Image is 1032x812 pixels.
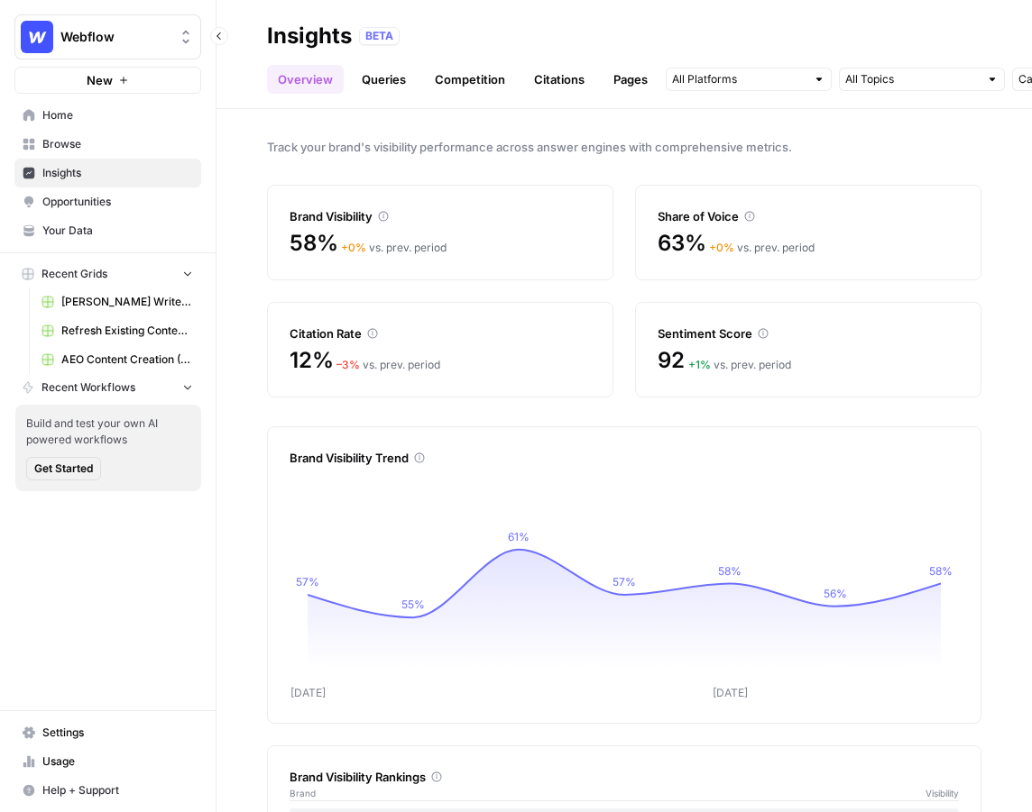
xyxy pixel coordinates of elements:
div: Citation Rate [290,324,591,342]
a: Queries [351,65,417,94]
span: Get Started [34,461,93,477]
span: Brand [290,786,316,800]
a: Your Data [14,216,201,245]
span: Recent Workflows [41,379,135,396]
button: New [14,67,201,94]
a: Citations [523,65,595,94]
a: Pages [603,65,659,94]
span: [PERSON_NAME] Write Informational Article [61,294,193,310]
a: [PERSON_NAME] Write Informational Article [33,287,201,316]
span: Refresh Existing Content (18) [61,323,193,339]
div: vs. prev. period [336,357,440,373]
span: Recent Grids [41,266,107,282]
span: 92 [658,346,685,375]
a: Opportunities [14,187,201,216]
span: Build and test your own AI powered workflows [26,415,190,448]
input: All Platforms [672,70,806,88]
img: Webflow Logo [21,21,53,53]
tspan: 57% [296,575,319,588]
a: Insights [14,159,201,187]
span: 63% [658,229,705,258]
tspan: [DATE] [713,686,748,699]
span: Your Data [42,223,193,239]
button: Workspace: Webflow [14,14,201,59]
tspan: 58% [929,564,953,578]
div: vs. prev. period [688,357,791,373]
tspan: 57% [613,575,636,588]
span: Track your brand's visibility performance across answer engines with comprehensive metrics. [267,138,981,156]
div: Brand Visibility [290,207,591,225]
a: Usage [14,747,201,776]
span: Webflow [60,28,170,46]
button: Recent Grids [14,260,201,287]
a: Refresh Existing Content (18) [33,316,201,345]
span: Usage [42,753,193,770]
span: Visibility [926,786,959,800]
tspan: 58% [718,564,742,578]
span: Insights [42,165,193,181]
a: AEO Content Creation (14) [33,345,201,374]
input: All Topics [845,70,979,88]
span: Opportunities [42,194,193,210]
button: Help + Support [14,776,201,805]
div: vs. prev. period [709,240,815,256]
tspan: 56% [824,587,847,600]
div: Insights [267,22,352,50]
tspan: 55% [401,598,425,611]
div: Share of Voice [658,207,959,225]
span: – 3 % [336,358,360,371]
div: Brand Visibility Rankings [290,768,959,786]
span: 12% [290,346,333,375]
span: + 0 % [709,241,734,254]
div: vs. prev. period [341,240,447,256]
div: Sentiment Score [658,324,959,342]
a: Browse [14,130,201,159]
div: BETA [359,27,400,45]
span: + 0 % [341,241,366,254]
a: Settings [14,718,201,747]
tspan: 61% [508,530,530,543]
button: Get Started [26,457,101,480]
a: Home [14,101,201,130]
a: Overview [267,65,344,94]
span: Settings [42,725,193,741]
button: Recent Workflows [14,374,201,401]
span: + 1 % [688,358,711,371]
span: Help + Support [42,782,193,798]
span: New [87,71,113,89]
span: Browse [42,136,193,152]
tspan: [DATE] [290,686,326,699]
a: Competition [424,65,516,94]
div: Brand Visibility Trend [290,449,959,467]
span: Home [42,107,193,123]
span: 58% [290,229,337,258]
span: AEO Content Creation (14) [61,351,193,368]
